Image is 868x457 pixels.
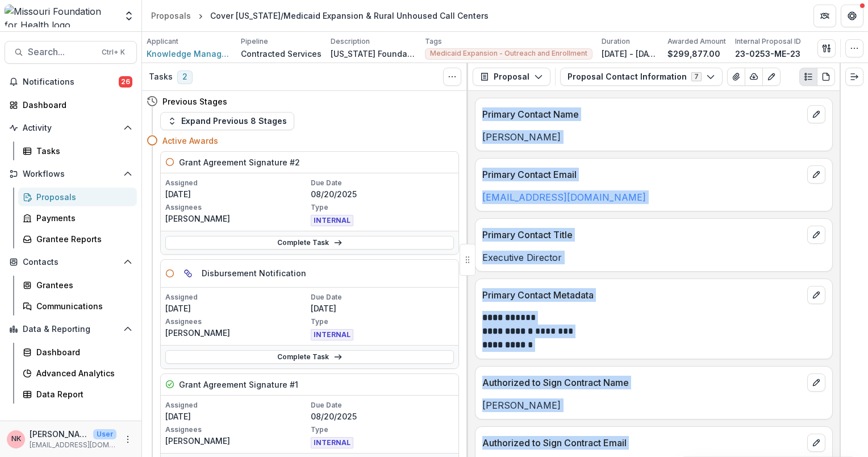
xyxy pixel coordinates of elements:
[331,48,416,60] p: [US_STATE] Foundation for Health (MFH) requests that [US_STATE] Connections for Health maintain, ...
[36,300,128,312] div: Communications
[36,367,128,379] div: Advanced Analytics
[18,297,137,315] a: Communications
[482,107,803,121] p: Primary Contact Name
[482,398,825,412] p: [PERSON_NAME]
[160,112,294,130] button: Expand Previous 8 Stages
[165,425,308,435] p: Assignees
[482,168,803,181] p: Primary Contact Email
[36,346,128,358] div: Dashboard
[727,68,745,86] button: View Attached Files
[36,212,128,224] div: Payments
[841,5,863,27] button: Get Help
[807,226,825,244] button: edit
[807,165,825,184] button: edit
[311,425,454,435] p: Type
[177,70,193,84] span: 2
[36,145,128,157] div: Tasks
[147,48,232,60] span: Knowledge Management Associates
[735,48,800,60] p: 23-0253-ME-23
[121,5,137,27] button: Open entity switcher
[311,317,454,327] p: Type
[5,165,137,183] button: Open Workflows
[36,279,128,291] div: Grantees
[5,73,137,91] button: Notifications26
[18,230,137,248] a: Grantee Reports
[165,317,308,327] p: Assignees
[5,41,137,64] button: Search...
[18,188,137,206] a: Proposals
[165,202,308,213] p: Assignees
[147,7,195,24] a: Proposals
[36,388,128,400] div: Data Report
[560,68,723,86] button: Proposal Contact Information7
[602,36,630,47] p: Duration
[165,400,308,410] p: Assigned
[667,36,726,47] p: Awarded Amount
[36,233,128,245] div: Grantee Reports
[845,68,863,86] button: Expand right
[5,119,137,137] button: Open Activity
[311,202,454,213] p: Type
[5,95,137,114] a: Dashboard
[119,76,132,88] span: 26
[23,169,119,179] span: Workflows
[807,434,825,452] button: edit
[735,36,801,47] p: Internal Proposal ID
[149,72,173,82] h3: Tasks
[5,253,137,271] button: Open Contacts
[99,46,127,59] div: Ctrl + K
[30,428,89,440] p: [PERSON_NAME]
[151,10,191,22] div: Proposals
[23,325,119,334] span: Data & Reporting
[11,435,21,443] div: Nancy Kelley
[179,156,300,168] h5: Grant Agreement Signature #2
[18,385,137,404] a: Data Report
[5,320,137,338] button: Open Data & Reporting
[23,257,119,267] span: Contacts
[482,130,825,144] p: [PERSON_NAME]
[602,48,658,60] p: [DATE] - [DATE]
[813,5,836,27] button: Partners
[241,48,322,60] p: Contracted Services
[23,77,119,87] span: Notifications
[147,36,178,47] p: Applicant
[311,178,454,188] p: Due Date
[147,7,493,24] nav: breadcrumb
[165,188,308,200] p: [DATE]
[28,47,95,57] span: Search...
[18,142,137,160] a: Tasks
[179,379,298,390] h5: Grant Agreement Signature #1
[165,302,308,314] p: [DATE]
[311,302,454,314] p: [DATE]
[473,68,550,86] button: Proposal
[18,364,137,383] a: Advanced Analytics
[807,105,825,123] button: edit
[667,48,720,60] p: $299,877.00
[165,327,308,339] p: [PERSON_NAME]
[210,10,489,22] div: Cover [US_STATE]/Medicaid Expansion & Rural Unhoused Call Centers
[311,400,454,410] p: Due Date
[799,68,817,86] button: Plaintext view
[30,440,116,450] p: [EMAIL_ADDRESS][DOMAIN_NAME]
[121,433,135,446] button: More
[482,251,825,264] p: Executive Director
[23,99,128,111] div: Dashboard
[311,437,353,448] span: INTERNAL
[165,236,454,250] a: Complete Task
[162,95,227,107] h4: Previous Stages
[165,350,454,364] a: Complete Task
[18,343,137,362] a: Dashboard
[93,429,116,439] p: User
[807,373,825,392] button: edit
[36,191,128,203] div: Proposals
[165,435,308,447] p: [PERSON_NAME]
[443,68,461,86] button: Toggle View Cancelled Tasks
[311,410,454,422] p: 08/20/2025
[482,376,803,389] p: Authorized to Sign Contract Name
[165,178,308,188] p: Assigned
[762,68,781,86] button: Edit as form
[425,36,442,47] p: Tags
[162,135,218,147] h4: Active Awards
[165,410,308,422] p: [DATE]
[817,68,835,86] button: PDF view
